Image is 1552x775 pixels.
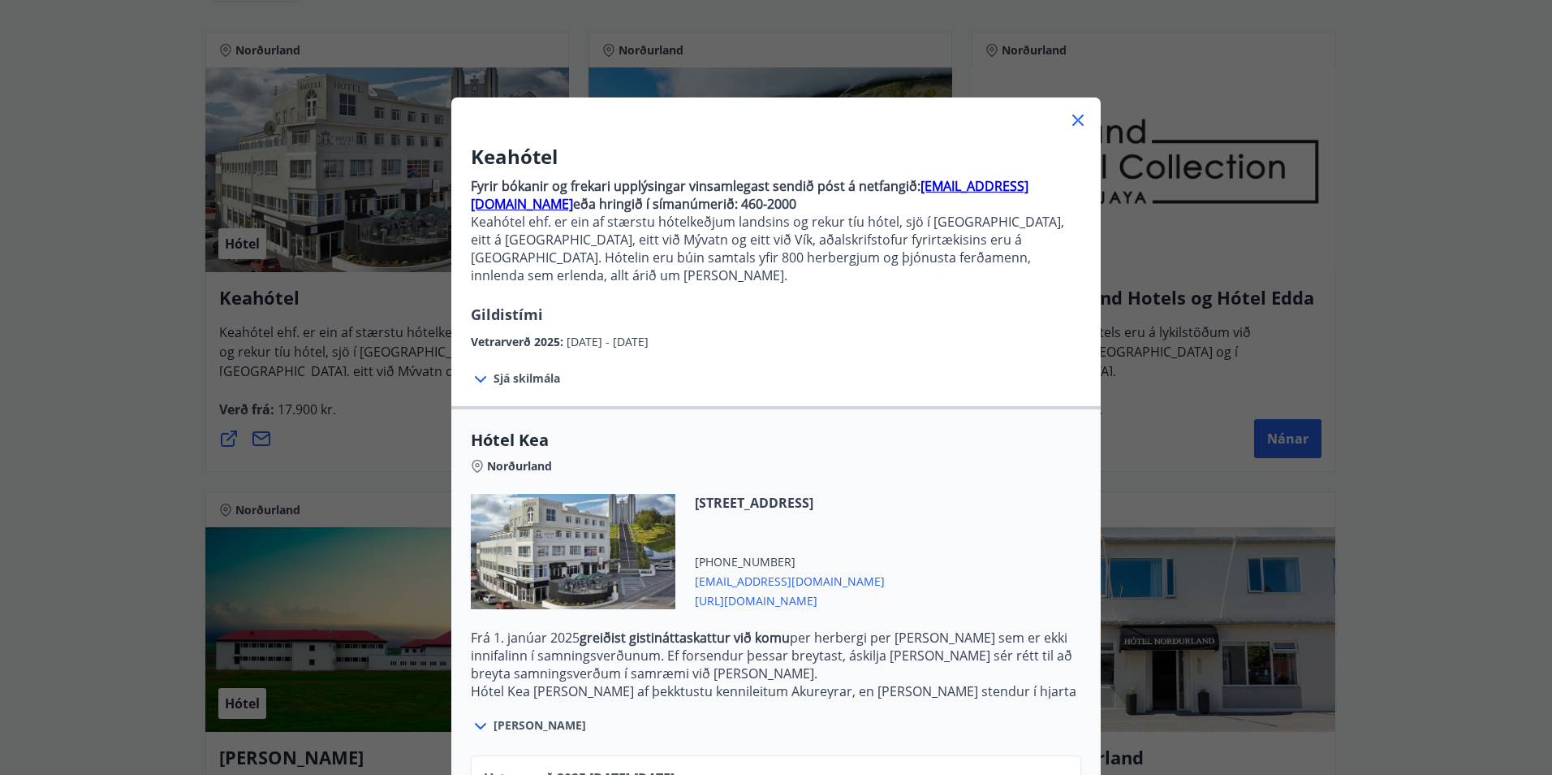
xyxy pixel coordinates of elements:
[695,570,885,590] span: [EMAIL_ADDRESS][DOMAIN_NAME]
[471,177,1028,213] a: [EMAIL_ADDRESS][DOMAIN_NAME]
[471,334,567,349] span: Vetrarverð 2025 :
[471,143,1081,171] h3: Keahótel
[580,629,790,647] strong: greiðist gistináttaskattur við komu
[471,213,1081,284] p: Keahótel ehf. er ein af stærstu hótelkeðjum landsins og rekur tíu hótel, sjö í [GEOGRAPHIC_DATA],...
[487,458,552,474] span: Norðurland
[471,629,1081,682] p: Frá 1. janúar 2025 per herbergi per [PERSON_NAME] sem er ekki innifalinn í samningsverðunum. Ef f...
[471,682,1081,754] p: Hótel Kea [PERSON_NAME] af þekktustu kennileitum Akureyrar, en [PERSON_NAME] stendur í hjarta mið...
[471,305,543,324] span: Gildistími
[695,554,885,570] span: [PHONE_NUMBER]
[471,429,1081,452] span: Hótel Kea
[494,370,560,387] span: Sjá skilmála
[471,177,920,195] strong: Fyrir bókanir og frekari upplýsingar vinsamlegast sendið póst á netfangið:
[695,494,885,512] span: [STREET_ADDRESS]
[695,590,885,609] span: [URL][DOMAIN_NAME]
[494,717,586,734] span: [PERSON_NAME]
[573,195,796,213] strong: eða hringið í símanúmerið: 460-2000
[567,334,649,349] span: [DATE] - [DATE]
